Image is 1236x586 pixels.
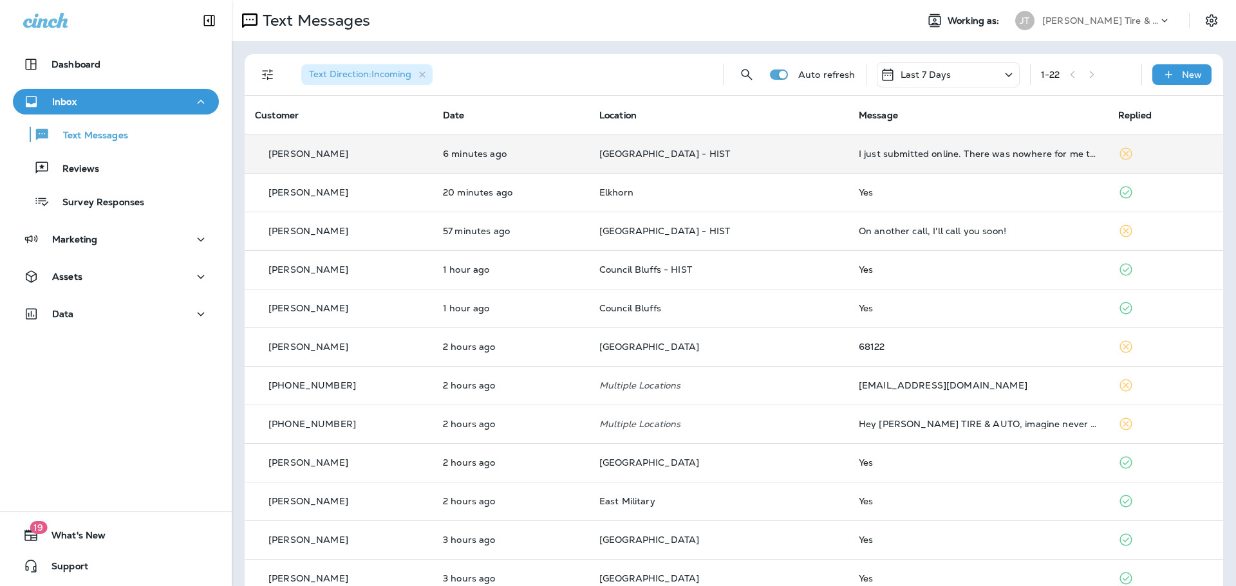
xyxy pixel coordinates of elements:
div: Yes [859,457,1098,468]
span: Text Direction : Incoming [309,68,411,80]
p: New [1182,69,1202,80]
span: Working as: [948,15,1002,26]
span: Date [443,109,465,121]
p: Assets [52,271,82,282]
p: [PERSON_NAME] [268,342,348,352]
span: Support [39,561,88,576]
div: JT [1015,11,1035,30]
p: Inbox [52,96,77,107]
p: [PERSON_NAME] [268,149,348,159]
div: Yes [859,187,1098,197]
button: Survey Responses [13,188,219,215]
button: Search Messages [734,62,760,87]
p: Last 7 Days [901,69,951,80]
p: Dashboard [51,59,100,69]
p: Sep 18, 2025 11:47 AM [443,573,579,583]
span: Council Bluffs [599,302,661,314]
span: What's New [39,530,106,545]
p: [PERSON_NAME] [268,457,348,468]
p: [PERSON_NAME] [268,226,348,236]
div: Yes [859,264,1098,275]
button: Assets [13,264,219,289]
button: Reviews [13,154,219,181]
button: Marketing [13,226,219,252]
span: [GEOGRAPHIC_DATA] [599,572,699,584]
div: Yes [859,303,1098,313]
p: Survey Responses [50,197,144,209]
p: Sep 18, 2025 01:05 PM [443,419,579,429]
div: 1 - 22 [1041,69,1060,80]
p: Auto refresh [798,69,856,80]
span: 19 [30,521,47,534]
span: Replied [1118,109,1152,121]
span: Elkhorn [599,187,633,198]
button: Filters [255,62,281,87]
p: Reviews [50,163,99,176]
p: Sep 18, 2025 02:16 PM [443,264,579,275]
p: [PERSON_NAME] [268,573,348,583]
button: Dashboard [13,51,219,77]
button: Collapse Sidebar [191,8,227,33]
button: Support [13,553,219,579]
p: [PERSON_NAME] [268,303,348,313]
p: Sep 18, 2025 01:11 PM [443,380,579,390]
p: [PHONE_NUMBER] [268,419,356,429]
p: [PERSON_NAME] [268,535,348,545]
p: [PERSON_NAME] Tire & Auto [1042,15,1158,26]
p: Multiple Locations [599,380,838,390]
span: [GEOGRAPHIC_DATA] - HIST [599,148,730,160]
div: Text Direction:Incoming [301,64,433,85]
p: Text Messages [50,130,128,142]
div: 68122 [859,342,1098,352]
p: [PHONE_NUMBER] [268,380,356,390]
span: Location [599,109,637,121]
div: I just submitted online. There was nowhere for me to put your name or Alan's. [859,149,1098,159]
p: Sep 18, 2025 12:47 PM [443,496,579,506]
p: Sep 18, 2025 03:23 PM [443,187,579,197]
span: [GEOGRAPHIC_DATA] [599,457,699,468]
span: Council Bluffs - HIST [599,264,692,275]
p: [PERSON_NAME] [268,264,348,275]
p: Sep 18, 2025 12:48 PM [443,457,579,468]
div: Yes [859,535,1098,545]
span: Message [859,109,898,121]
button: Text Messages [13,121,219,148]
p: Multiple Locations [599,419,838,429]
p: Sep 18, 2025 02:45 PM [443,226,579,236]
span: [GEOGRAPHIC_DATA] [599,341,699,353]
p: Text Messages [257,11,370,30]
button: Data [13,301,219,327]
span: [GEOGRAPHIC_DATA] [599,534,699,545]
p: Data [52,309,74,319]
button: Settings [1200,9,1223,32]
p: Sep 18, 2025 03:37 PM [443,149,579,159]
p: Sep 18, 2025 11:53 AM [443,535,579,545]
p: [PERSON_NAME] [268,496,348,506]
p: [PERSON_NAME] [268,187,348,197]
span: Customer [255,109,299,121]
div: On another call, I'll call you soon! [859,226,1098,236]
button: 19What's New [13,522,219,548]
button: Inbox [13,89,219,114]
span: East Military [599,495,655,507]
p: Marketing [52,234,97,244]
div: Hey JENSEN TIRE & AUTO, imagine never worrying about missed calls again. Our AI books your plumbi... [859,419,1098,429]
div: Yes [859,496,1098,506]
span: [GEOGRAPHIC_DATA] - HIST [599,225,730,237]
div: jennerlanuzo1217@gmail.com [859,380,1098,390]
p: Sep 18, 2025 01:59 PM [443,303,579,313]
div: Yes [859,573,1098,583]
p: Sep 18, 2025 01:13 PM [443,342,579,352]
